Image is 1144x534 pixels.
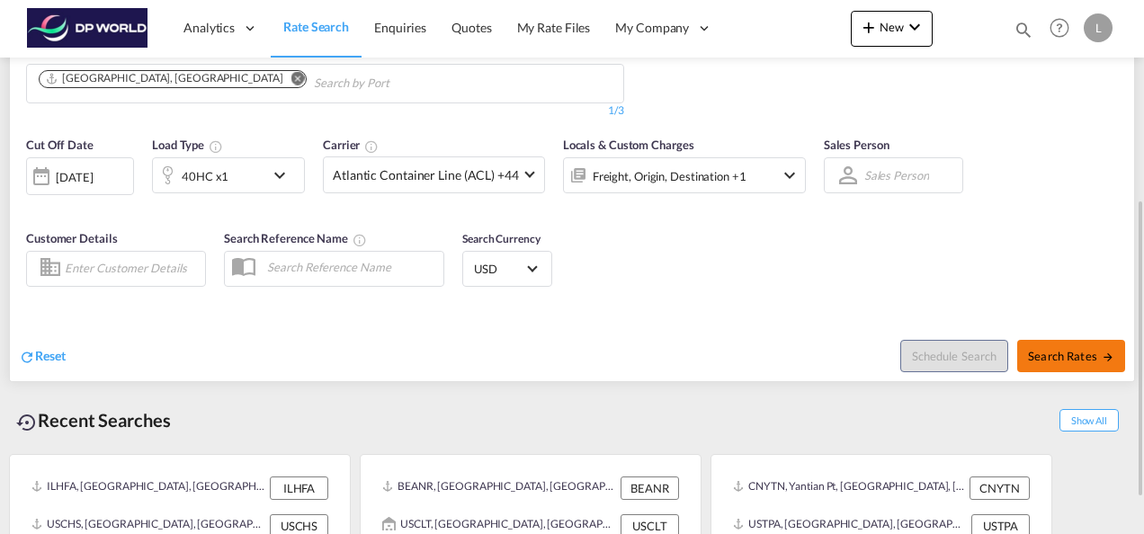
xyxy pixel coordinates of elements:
[851,11,933,47] button: icon-plus 400-fgNewicon-chevron-down
[35,348,66,363] span: Reset
[364,139,379,154] md-icon: The selected Trucker/Carrierwill be displayed in the rate results If the rates are from another f...
[1014,20,1033,40] md-icon: icon-magnify
[36,65,492,98] md-chips-wrap: Chips container. Use arrow keys to select chips.
[1028,349,1114,363] span: Search Rates
[183,19,235,37] span: Analytics
[31,476,265,500] div: ILHFA, Haifa, Israel, Levante, Middle East
[152,138,223,152] span: Load Type
[9,400,178,441] div: Recent Searches
[45,71,282,86] div: Jebel Ali, AEJEA
[374,20,426,35] span: Enquiries
[152,157,305,193] div: 40HC x1icon-chevron-down
[1044,13,1084,45] div: Help
[451,20,491,35] span: Quotes
[27,8,148,49] img: c08ca190194411f088ed0f3ba295208c.png
[858,20,925,34] span: New
[314,69,485,98] input: Chips input.
[333,166,519,184] span: Atlantic Container Line (ACL) +44
[279,71,306,89] button: Remove
[26,138,94,152] span: Cut Off Date
[26,103,624,119] div: 1/3
[182,164,228,189] div: 40HC x1
[258,254,443,280] input: Search Reference Name
[615,19,689,37] span: My Company
[19,349,35,365] md-icon: icon-refresh
[1017,340,1125,372] button: Search Ratesicon-arrow-right
[56,169,93,185] div: [DATE]
[858,16,880,38] md-icon: icon-plus 400-fg
[593,164,746,189] div: Freight Origin Destination Factory Stuffing
[1102,351,1114,363] md-icon: icon-arrow-right
[270,476,328,500] div: ILHFA
[970,476,1030,500] div: CNYTN
[779,165,800,186] md-icon: icon-chevron-down
[733,476,965,500] div: CNYTN, Yantian Pt, China, Greater China & Far East Asia, Asia Pacific
[904,16,925,38] md-icon: icon-chevron-down
[563,138,694,152] span: Locals & Custom Charges
[65,255,200,282] input: Enter Customer Details
[19,347,66,367] div: icon-refreshReset
[45,71,286,86] div: Press delete to remove this chip.
[472,255,542,281] md-select: Select Currency: $ USDUnited States Dollar
[1084,13,1113,42] div: L
[209,139,223,154] md-icon: icon-information-outline
[26,157,134,195] div: [DATE]
[1044,13,1075,43] span: Help
[621,476,679,500] div: BEANR
[517,20,591,35] span: My Rate Files
[323,138,379,152] span: Carrier
[269,165,299,186] md-icon: icon-chevron-down
[824,138,889,152] span: Sales Person
[26,193,40,218] md-datepicker: Select
[283,19,349,34] span: Rate Search
[1059,409,1119,432] span: Show All
[862,162,931,188] md-select: Sales Person
[16,412,38,433] md-icon: icon-backup-restore
[900,340,1008,372] button: Note: By default Schedule search will only considerorigin ports, destination ports and cut off da...
[382,476,616,500] div: BEANR, Antwerp, Belgium, Western Europe, Europe
[1014,20,1033,47] div: icon-magnify
[474,261,524,277] span: USD
[353,233,367,247] md-icon: Your search will be saved by the below given name
[563,157,806,193] div: Freight Origin Destination Factory Stuffingicon-chevron-down
[462,232,541,245] span: Search Currency
[26,231,117,245] span: Customer Details
[224,231,367,245] span: Search Reference Name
